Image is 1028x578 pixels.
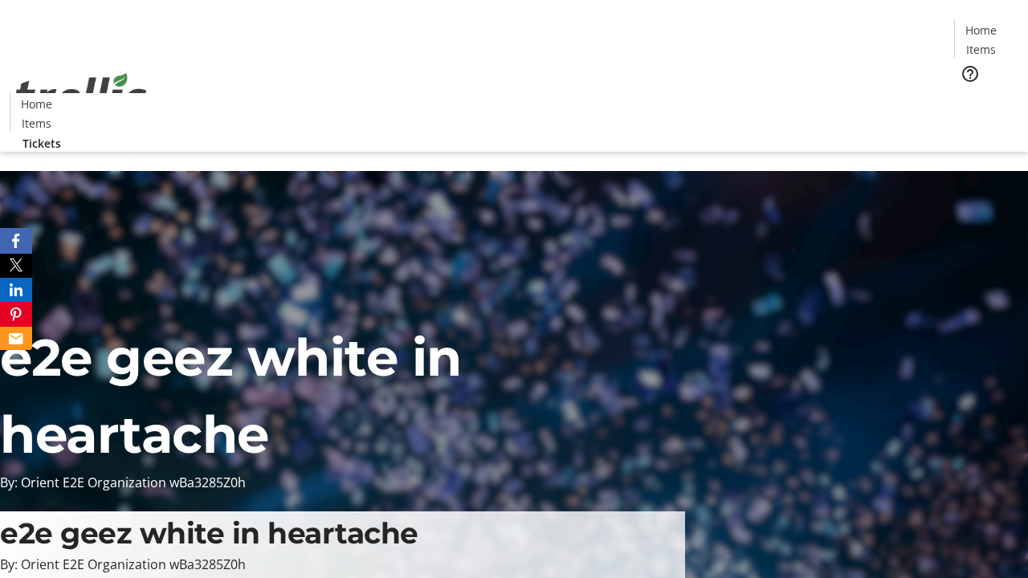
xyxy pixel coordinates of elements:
[10,115,62,132] a: Items
[10,96,62,112] a: Home
[955,41,1006,58] a: Items
[22,115,51,132] span: Items
[22,135,61,152] span: Tickets
[966,41,996,58] span: Items
[10,135,74,152] a: Tickets
[954,93,1018,110] a: Tickets
[954,58,986,90] button: Help
[21,96,52,112] span: Home
[10,55,153,136] img: Orient E2E Organization wBa3285Z0h's Logo
[965,22,997,39] span: Home
[967,93,1006,110] span: Tickets
[955,22,1006,39] a: Home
